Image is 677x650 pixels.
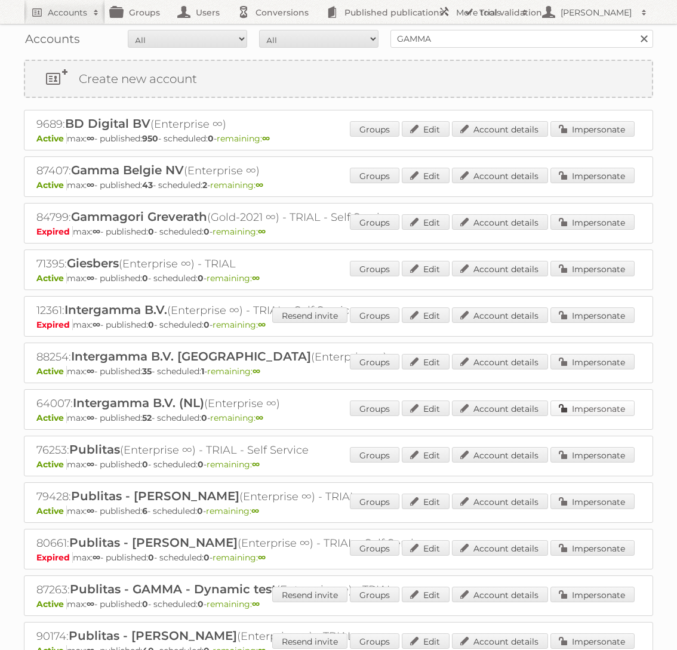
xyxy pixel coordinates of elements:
[402,121,450,137] a: Edit
[452,494,548,509] a: Account details
[402,401,450,416] a: Edit
[36,412,67,423] span: Active
[550,540,635,556] a: Impersonate
[550,401,635,416] a: Impersonate
[402,540,450,556] a: Edit
[36,366,641,377] p: max: - published: - scheduled: -
[93,552,100,563] strong: ∞
[36,582,454,597] h2: 87263: (Enterprise ∞) - TRIAL
[87,599,94,609] strong: ∞
[36,599,641,609] p: max: - published: - scheduled: -
[198,273,204,284] strong: 0
[350,540,399,556] a: Groups
[67,256,119,270] span: Giesbers
[25,61,652,97] a: Create new account
[36,210,454,225] h2: 84799: (Gold-2021 ∞) - TRIAL - Self Service
[36,319,641,330] p: max: - published: - scheduled: -
[550,587,635,602] a: Impersonate
[71,163,184,177] span: Gamma Belgie NV
[350,307,399,323] a: Groups
[142,506,147,516] strong: 6
[36,133,67,144] span: Active
[272,587,347,602] a: Resend invite
[36,116,454,132] h2: 9689: (Enterprise ∞)
[36,396,454,411] h2: 64007: (Enterprise ∞)
[350,447,399,463] a: Groups
[148,226,154,237] strong: 0
[558,7,635,19] h2: [PERSON_NAME]
[69,442,120,457] span: Publitas
[452,354,548,369] a: Account details
[36,506,67,516] span: Active
[350,214,399,230] a: Groups
[142,459,148,470] strong: 0
[452,214,548,230] a: Account details
[256,180,263,190] strong: ∞
[207,599,260,609] span: remaining:
[204,319,210,330] strong: 0
[350,401,399,416] a: Groups
[253,366,260,377] strong: ∞
[452,447,548,463] a: Account details
[272,633,347,649] a: Resend invite
[36,535,454,551] h2: 80661: (Enterprise ∞) - TRIAL - Self Service
[207,366,260,377] span: remaining:
[36,412,641,423] p: max: - published: - scheduled: -
[550,447,635,463] a: Impersonate
[36,226,73,237] span: Expired
[252,599,260,609] strong: ∞
[550,214,635,230] a: Impersonate
[36,366,67,377] span: Active
[69,629,237,643] span: Publitas - [PERSON_NAME]
[207,459,260,470] span: remaining:
[197,506,203,516] strong: 0
[402,494,450,509] a: Edit
[36,506,641,516] p: max: - published: - scheduled: -
[252,273,260,284] strong: ∞
[201,366,204,377] strong: 1
[36,552,641,563] p: max: - published: - scheduled: -
[550,261,635,276] a: Impersonate
[148,319,154,330] strong: 0
[213,319,266,330] span: remaining:
[402,447,450,463] a: Edit
[142,273,148,284] strong: 0
[550,633,635,649] a: Impersonate
[350,354,399,369] a: Groups
[550,494,635,509] a: Impersonate
[36,256,454,272] h2: 71395: (Enterprise ∞) - TRIAL
[217,133,270,144] span: remaining:
[36,319,73,330] span: Expired
[402,168,450,183] a: Edit
[252,459,260,470] strong: ∞
[142,366,152,377] strong: 35
[201,412,207,423] strong: 0
[262,133,270,144] strong: ∞
[36,273,67,284] span: Active
[36,552,73,563] span: Expired
[402,307,450,323] a: Edit
[456,7,516,19] h2: More tools
[36,459,641,470] p: max: - published: - scheduled: -
[452,307,548,323] a: Account details
[142,599,148,609] strong: 0
[350,587,399,602] a: Groups
[402,214,450,230] a: Edit
[142,180,153,190] strong: 43
[350,168,399,183] a: Groups
[36,273,641,284] p: max: - published: - scheduled: -
[402,587,450,602] a: Edit
[256,412,263,423] strong: ∞
[198,599,204,609] strong: 0
[48,7,87,19] h2: Accounts
[36,133,641,144] p: max: - published: - scheduled: -
[213,226,266,237] span: remaining:
[452,401,548,416] a: Account details
[452,261,548,276] a: Account details
[350,494,399,509] a: Groups
[210,180,263,190] span: remaining:
[148,552,154,563] strong: 0
[204,552,210,563] strong: 0
[87,506,94,516] strong: ∞
[87,459,94,470] strong: ∞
